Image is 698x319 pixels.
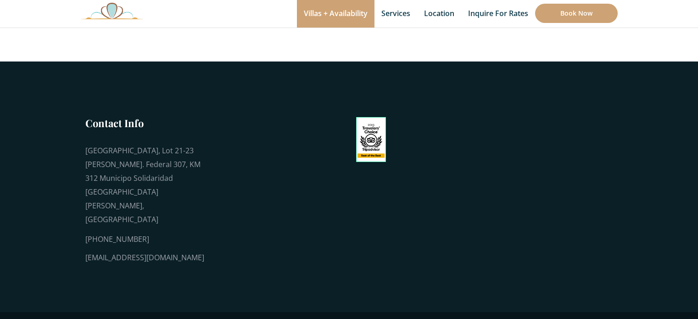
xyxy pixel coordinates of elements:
[85,116,205,130] h3: Contact Info
[85,251,205,264] div: [EMAIL_ADDRESS][DOMAIN_NAME]
[85,232,205,246] div: [PHONE_NUMBER]
[81,2,143,19] img: Awesome Logo
[356,117,386,162] img: Tripadvisor
[535,4,618,23] a: Book Now
[85,144,205,226] div: [GEOGRAPHIC_DATA], Lot 21-23 [PERSON_NAME]. Federal 307, KM 312 Municipo Solidaridad [GEOGRAPHIC_...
